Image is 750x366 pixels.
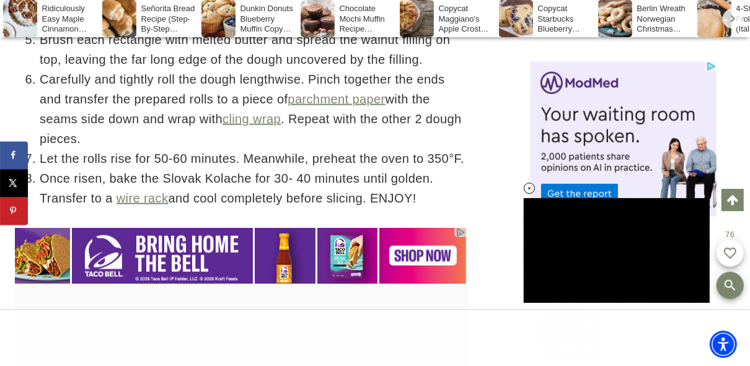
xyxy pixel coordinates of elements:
[40,69,469,149] li: Carefully and tightly roll the dough lengthwise. Pinch together the ends and transfer the prepare...
[149,310,601,366] iframe: Advertisement
[223,112,281,126] a: cling wrap
[710,331,737,358] div: Accessibility Menu
[40,168,469,208] li: Once risen, bake the Slovak Kolache for 30- 40 minutes until golden. Transfer to a and cool compl...
[531,62,717,217] iframe: Advertisement
[40,30,469,69] li: Brush each rectangle with melted butter and spread the walnut filling on top, leaving the far lon...
[721,189,744,211] a: Scroll to top
[40,149,469,168] li: Let the rolls rise for 50-60 minutes. Meanwhile, preheat the oven to 350°F.
[288,92,385,106] a: parchment paper
[117,191,169,205] a: wire rack
[15,228,466,284] iframe: Advertisement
